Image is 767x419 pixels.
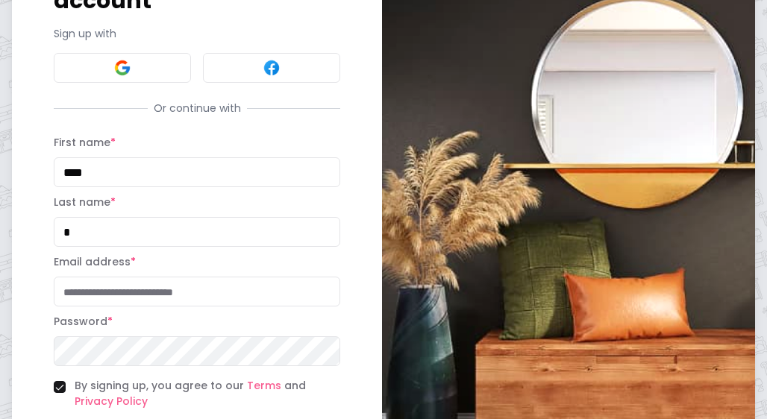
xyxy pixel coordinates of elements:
[75,379,340,410] label: By signing up, you agree to our and
[247,379,281,394] a: Terms
[75,394,148,409] a: Privacy Policy
[54,315,113,330] label: Password
[54,136,116,151] label: First name
[263,60,281,78] img: Facebook signin
[54,27,340,42] p: Sign up with
[54,255,136,270] label: Email address
[54,195,116,210] label: Last name
[113,60,131,78] img: Google signin
[148,101,247,116] span: Or continue with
